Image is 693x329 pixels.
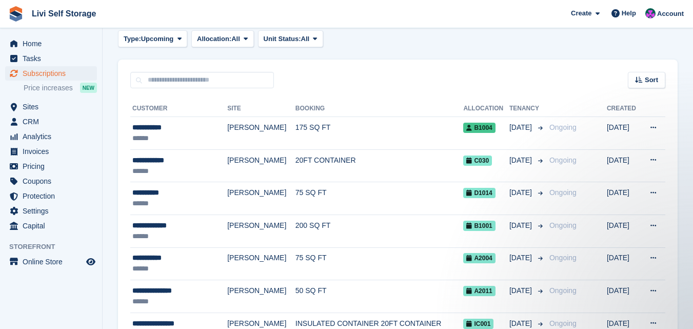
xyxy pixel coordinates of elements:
a: menu [5,144,97,159]
div: NEW [80,83,97,93]
th: Tenancy [509,101,545,117]
a: menu [5,255,97,269]
td: [PERSON_NAME] [227,149,295,182]
span: Ongoing [549,188,577,197]
span: Ongoing [549,123,577,131]
span: Storefront [9,242,102,252]
span: Analytics [23,129,84,144]
span: [DATE] [509,318,534,329]
span: B1004 [463,123,495,133]
span: Protection [23,189,84,203]
td: [PERSON_NAME] [227,117,295,150]
td: [PERSON_NAME] [227,215,295,247]
a: menu [5,114,97,129]
img: stora-icon-8386f47178a22dfd0bd8f6a31ec36ba5ce8667c1dd55bd0f319d3a0aa187defe.svg [8,6,24,22]
span: Online Store [23,255,84,269]
span: Ongoing [549,319,577,327]
span: Home [23,36,84,51]
a: menu [5,204,97,218]
button: Unit Status: All [258,30,323,47]
span: [DATE] [509,253,534,263]
a: menu [5,36,97,51]
span: A2011 [463,286,495,296]
a: Preview store [85,256,97,268]
span: Allocation: [197,34,231,44]
span: [DATE] [509,220,534,231]
span: All [301,34,310,44]
span: Tasks [23,51,84,66]
th: Site [227,101,295,117]
th: Booking [295,101,464,117]
td: 200 SQ FT [295,215,464,247]
span: Ongoing [549,286,577,295]
span: Subscriptions [23,66,84,81]
span: Sort [645,75,658,85]
td: [DATE] [607,117,641,150]
span: Invoices [23,144,84,159]
span: Create [571,8,591,18]
a: menu [5,66,97,81]
span: C030 [463,156,492,166]
td: 75 SQ FT [295,182,464,215]
span: [DATE] [509,285,534,296]
a: menu [5,159,97,173]
span: Ongoing [549,156,577,164]
span: Price increases [24,83,73,93]
td: 50 SQ FT [295,280,464,313]
td: [DATE] [607,247,641,280]
span: Upcoming [141,34,174,44]
th: Customer [130,101,227,117]
td: [DATE] [607,280,641,313]
span: CRM [23,114,84,129]
span: Ongoing [549,221,577,229]
th: Created [607,101,641,117]
span: Sites [23,100,84,114]
span: Ongoing [549,254,577,262]
a: menu [5,129,97,144]
td: [PERSON_NAME] [227,247,295,280]
span: Type: [124,34,141,44]
span: [DATE] [509,122,534,133]
a: menu [5,219,97,233]
span: Pricing [23,159,84,173]
a: Price increases NEW [24,82,97,93]
span: [DATE] [509,155,534,166]
span: Capital [23,219,84,233]
span: D1014 [463,188,495,198]
td: [DATE] [607,149,641,182]
td: [DATE] [607,182,641,215]
span: All [231,34,240,44]
a: menu [5,174,97,188]
a: Livi Self Storage [28,5,100,22]
td: [PERSON_NAME] [227,280,295,313]
button: Allocation: All [191,30,254,47]
a: menu [5,189,97,203]
span: [DATE] [509,187,534,198]
span: Account [657,9,684,19]
span: A2004 [463,253,495,263]
span: Coupons [23,174,84,188]
td: 20FT CONTAINER [295,149,464,182]
span: Unit Status: [264,34,301,44]
td: [DATE] [607,215,641,247]
button: Type: Upcoming [118,30,187,47]
span: Settings [23,204,84,218]
td: 75 SQ FT [295,247,464,280]
span: B1001 [463,221,495,231]
td: [PERSON_NAME] [227,182,295,215]
img: Graham Cameron [645,8,656,18]
a: menu [5,100,97,114]
span: IC001 [463,319,493,329]
a: menu [5,51,97,66]
td: 175 SQ FT [295,117,464,150]
th: Allocation [463,101,509,117]
span: Help [622,8,636,18]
